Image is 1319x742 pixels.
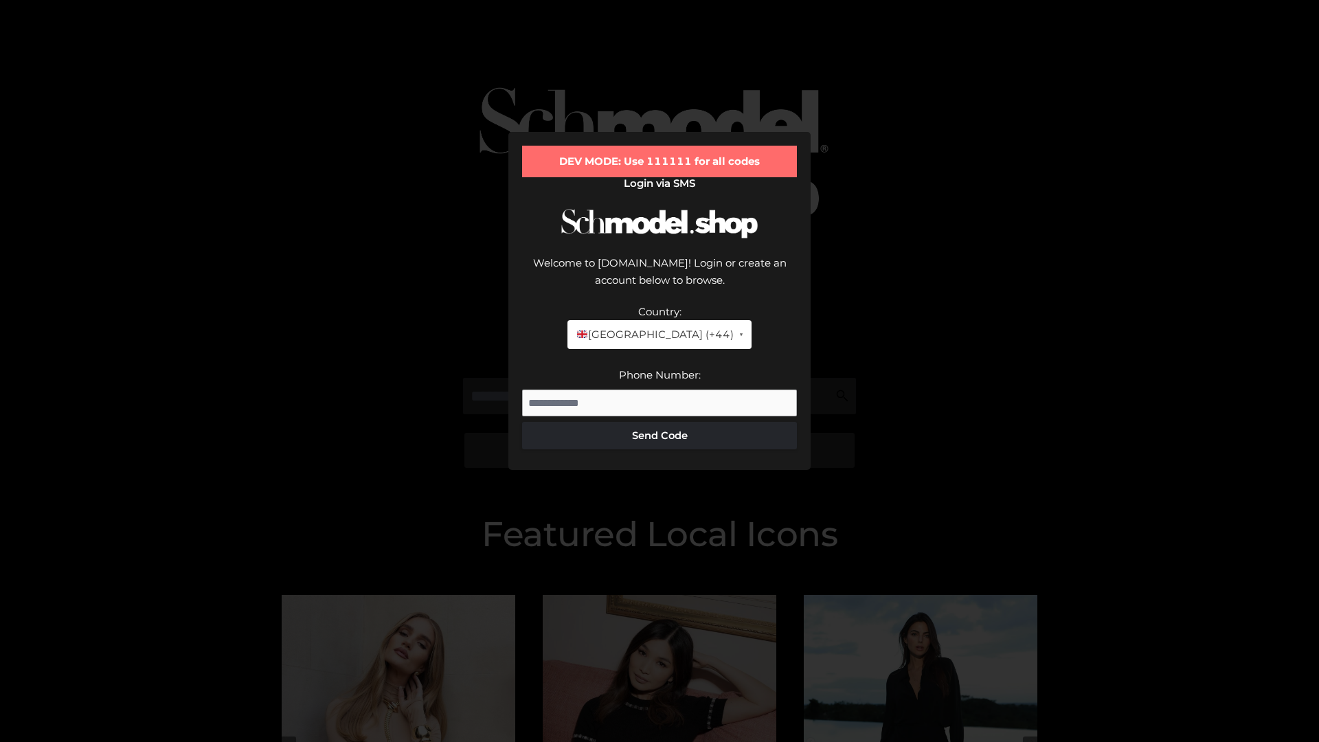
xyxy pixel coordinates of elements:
span: [GEOGRAPHIC_DATA] (+44) [576,326,733,344]
button: Send Code [522,422,797,449]
div: Welcome to [DOMAIN_NAME]! Login or create an account below to browse. [522,254,797,303]
img: 🇬🇧 [577,329,587,339]
div: DEV MODE: Use 111111 for all codes [522,146,797,177]
h2: Login via SMS [522,177,797,190]
img: Schmodel Logo [556,196,763,251]
label: Phone Number: [619,368,701,381]
label: Country: [638,305,681,318]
